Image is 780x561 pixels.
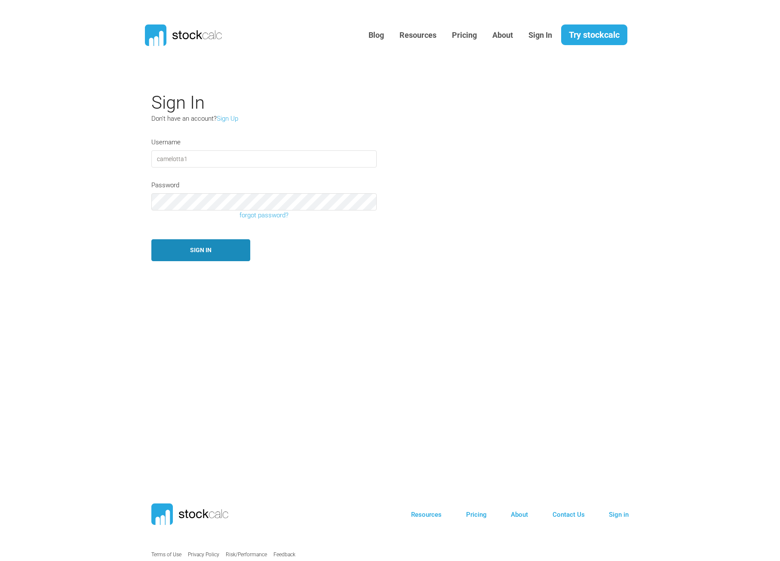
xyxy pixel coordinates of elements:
label: Password [151,180,179,190]
a: Blog [362,25,390,46]
a: Resources [393,25,443,46]
a: Pricing [466,511,487,518]
a: Privacy Policy [188,552,219,558]
label: Username [151,137,181,147]
p: Don't have an account? [151,114,349,124]
button: Sign In [151,239,250,261]
a: Sign in [609,511,629,518]
a: Sign In [522,25,559,46]
h2: Sign In [151,92,547,113]
a: forgot password? [145,210,383,220]
a: Pricing [445,25,483,46]
a: Resources [411,511,442,518]
a: Terms of Use [151,552,181,558]
a: Risk/Performance [226,552,267,558]
a: Try stockcalc [561,24,627,45]
a: About [486,25,519,46]
a: Feedback [273,552,295,558]
a: Contact Us [553,511,585,518]
a: About [511,511,528,518]
a: Sign Up [217,115,238,122]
